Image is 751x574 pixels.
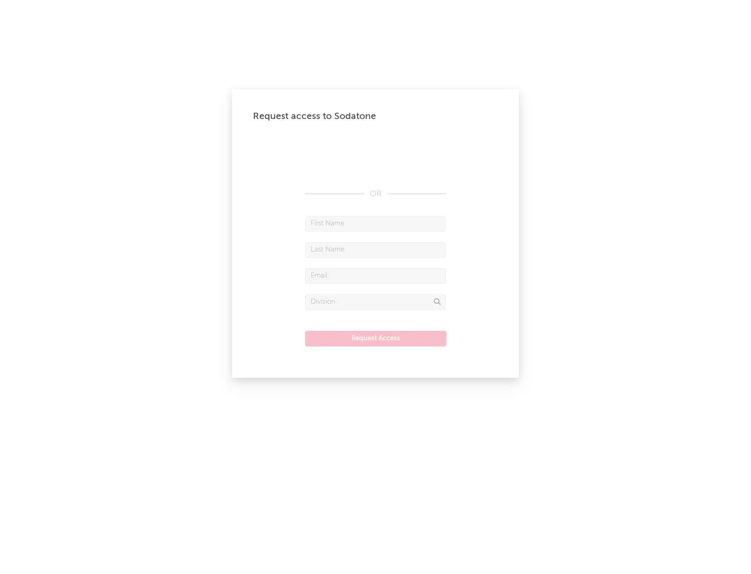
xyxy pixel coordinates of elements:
input: Division [305,294,446,310]
div: Request access to Sodatone [253,110,498,123]
input: First Name [305,216,446,232]
input: Last Name [305,242,446,258]
div: OR [305,188,446,200]
button: Request Access [305,331,446,346]
input: Email [305,268,446,284]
